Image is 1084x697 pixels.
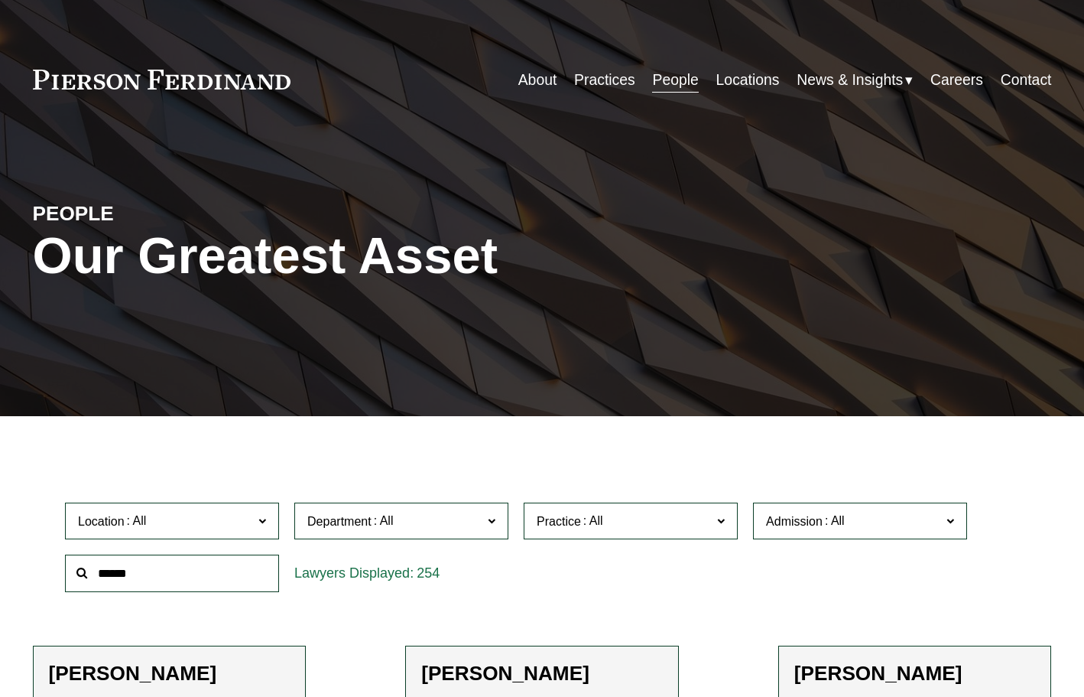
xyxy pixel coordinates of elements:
a: folder dropdown [797,65,913,95]
span: Department [307,514,372,527]
a: Contact [1001,65,1052,95]
span: Practice [537,514,581,527]
span: 254 [417,565,440,581]
a: Practices [574,65,635,95]
span: Location [78,514,125,527]
h2: [PERSON_NAME] [794,662,1036,686]
h2: [PERSON_NAME] [49,662,290,686]
span: News & Insights [797,67,903,93]
a: People [652,65,698,95]
a: Careers [930,65,983,95]
h2: [PERSON_NAME] [421,662,663,686]
a: Locations [716,65,780,95]
h4: PEOPLE [33,201,287,226]
h1: Our Greatest Asset [33,226,712,285]
span: Admission [766,514,823,527]
a: About [518,65,557,95]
